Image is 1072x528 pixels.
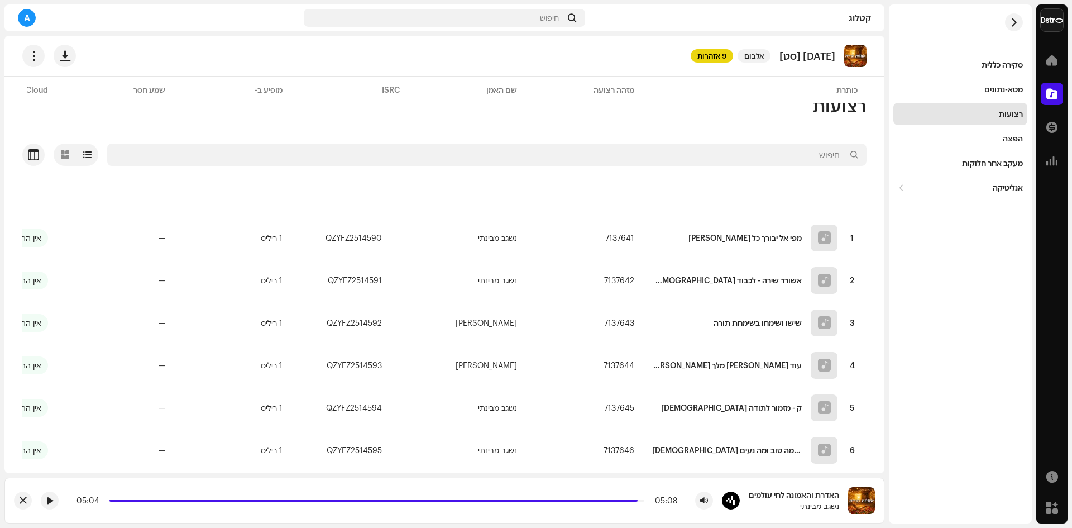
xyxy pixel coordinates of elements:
[893,152,1027,174] re-m-nav-item: מעקב אחר חלוקות
[1041,9,1063,31] img: a754eb8e-f922-4056-8001-d1d15cdf72ef
[76,496,105,505] div: 05:04
[328,277,382,284] div: QZYFZ2514591
[893,54,1027,76] re-m-nav-item: סקירה כללית
[893,177,1027,199] re-m-nav-dropdown: אנליטיקה
[749,502,839,511] div: נשגב מבינתי
[652,361,802,369] div: עוד אבינו חי - דוד מלך ישראל
[159,319,165,327] re-a-table-badge: —
[327,446,382,454] div: QZYFZ2514595
[688,234,802,242] div: מפי אל יבורך כל ישראל
[478,234,517,242] div: נשגב מבינתי
[844,45,867,67] img: def65446-1c7d-4653-8181-65b0271c3b39
[327,319,382,327] div: QZYFZ2514592
[478,446,517,454] div: נשגב מבינתי
[779,50,835,62] p: [DATE] [סט]
[604,319,634,327] span: 7137643
[456,319,517,327] div: [PERSON_NAME]
[984,85,1023,94] div: מטא-נתונים
[691,49,733,63] span: 9 אזהרות
[982,60,1023,69] div: סקירה כללית
[261,277,283,284] div: 1 ריליס
[478,404,517,412] div: נשגב מבינתי
[456,361,517,369] div: [PERSON_NAME]
[1003,134,1023,143] div: הפצה
[812,94,867,117] span: רצועות
[261,234,283,242] div: 1 ריליס
[327,361,382,369] div: QZYFZ2514593
[18,9,36,27] div: A
[738,49,770,63] span: אלבום
[604,361,634,369] span: 7137644
[261,361,283,369] div: 1 ריליס
[893,127,1027,150] re-m-nav-item: הפצה
[893,78,1027,101] re-m-nav-item: מטא-נתונים
[848,487,875,514] img: def65446-1c7d-4653-8181-65b0271c3b39
[326,234,382,242] div: QZYFZ2514590
[993,183,1023,192] div: אנליטיקה
[604,277,634,284] span: 7137642
[159,277,165,284] re-a-table-badge: —
[261,319,283,327] div: 1 ריליס
[159,361,165,369] re-a-table-badge: —
[999,110,1023,118] div: רצועות
[456,361,517,369] span: אמיר קאיקוב
[605,234,634,242] span: 7137641
[962,159,1023,168] div: מעקב אחר חלוקות
[261,446,283,454] div: 1 ריליס
[604,404,634,412] span: 7137645
[456,319,517,327] span: אמיר קאיקוב
[749,491,839,500] div: האדרת והאמונה לחי עולמים
[604,446,634,454] span: 7137646
[159,404,165,412] re-a-table-badge: —
[652,277,802,284] div: אשורר שירה - לכבוד התורה
[649,496,677,505] div: 05:08
[107,144,867,166] input: חיפוש
[893,103,1027,125] re-m-nav-item: רצועות
[652,446,802,454] div: תהילים קלג - הנה מה טוב ומה נעים
[714,319,802,327] div: שישו ושימחו בשימחת תורה
[326,404,382,412] div: QZYFZ2514594
[590,13,871,22] div: קטלוג
[261,404,283,412] div: 1 ריליס
[540,13,559,22] span: חיפוש
[159,234,165,242] re-a-table-badge: —
[159,446,165,454] re-a-table-badge: —
[478,277,517,284] div: נשגב מבינתי
[661,404,802,412] div: תהילים ק - מזמור לתודה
